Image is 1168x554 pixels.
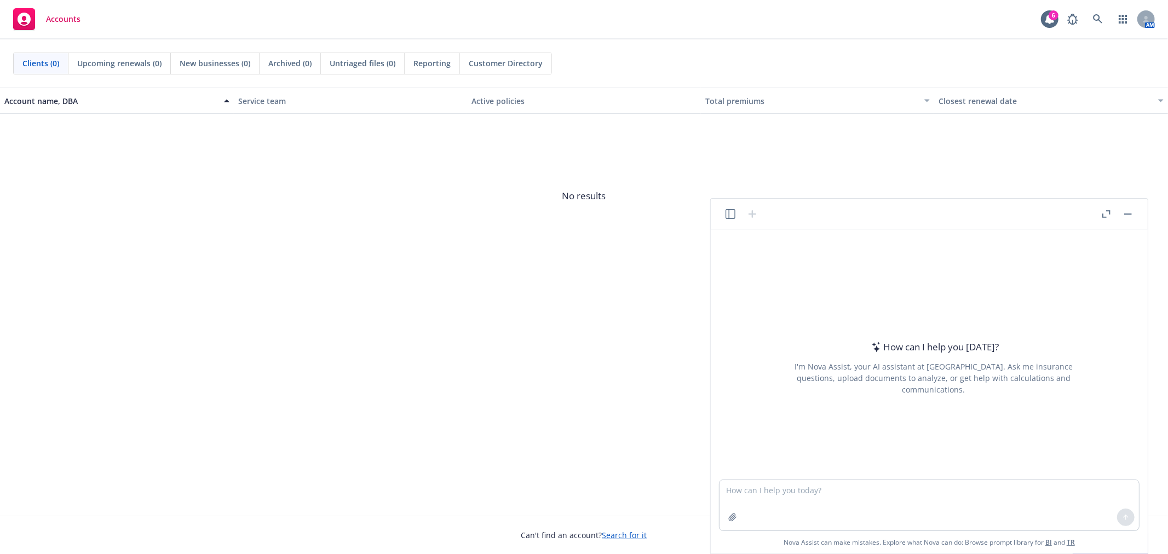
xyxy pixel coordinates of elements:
[521,529,647,541] span: Can't find an account?
[602,530,647,540] a: Search for it
[330,57,395,69] span: Untriaged files (0)
[268,57,312,69] span: Archived (0)
[4,95,217,107] div: Account name, DBA
[1087,8,1109,30] a: Search
[77,57,162,69] span: Upcoming renewals (0)
[9,4,85,34] a: Accounts
[1112,8,1134,30] a: Switch app
[238,95,463,107] div: Service team
[1067,538,1075,547] a: TR
[705,95,918,107] div: Total premiums
[413,57,451,69] span: Reporting
[471,95,697,107] div: Active policies
[469,57,543,69] span: Customer Directory
[701,88,935,114] button: Total premiums
[46,15,80,24] span: Accounts
[780,361,1088,395] div: I'm Nova Assist, your AI assistant at [GEOGRAPHIC_DATA]. Ask me insurance questions, upload docum...
[22,57,59,69] span: Clients (0)
[234,88,468,114] button: Service team
[467,88,701,114] button: Active policies
[939,95,1152,107] div: Closest renewal date
[180,57,250,69] span: New businesses (0)
[1049,10,1058,20] div: 6
[1045,538,1052,547] a: BI
[934,88,1168,114] button: Closest renewal date
[868,340,999,354] div: How can I help you [DATE]?
[784,531,1075,553] span: Nova Assist can make mistakes. Explore what Nova can do: Browse prompt library for and
[1062,8,1084,30] a: Report a Bug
